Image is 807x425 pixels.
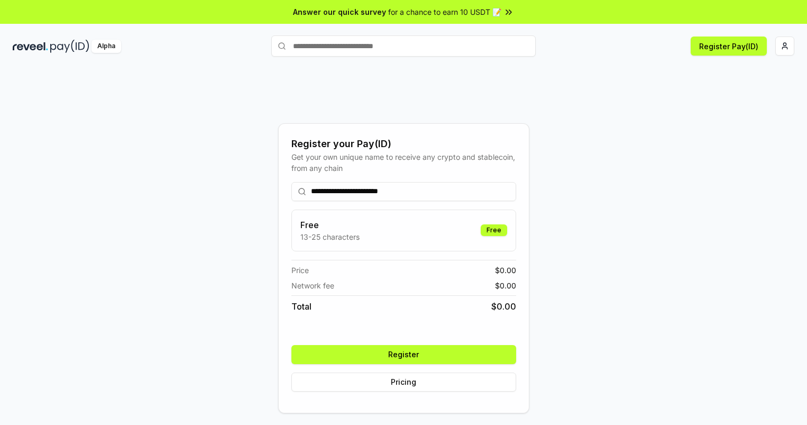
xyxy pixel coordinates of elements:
[91,40,121,53] div: Alpha
[50,40,89,53] img: pay_id
[291,151,516,174] div: Get your own unique name to receive any crypto and stablecoin, from any chain
[291,280,334,291] span: Network fee
[13,40,48,53] img: reveel_dark
[495,265,516,276] span: $ 0.00
[300,231,360,242] p: 13-25 characters
[495,280,516,291] span: $ 0.00
[291,265,309,276] span: Price
[388,6,501,17] span: for a chance to earn 10 USDT 📝
[293,6,386,17] span: Answer our quick survey
[491,300,516,313] span: $ 0.00
[291,300,311,313] span: Total
[481,224,507,236] div: Free
[300,219,360,231] h3: Free
[291,345,516,364] button: Register
[291,373,516,392] button: Pricing
[291,137,516,151] div: Register your Pay(ID)
[691,37,767,56] button: Register Pay(ID)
